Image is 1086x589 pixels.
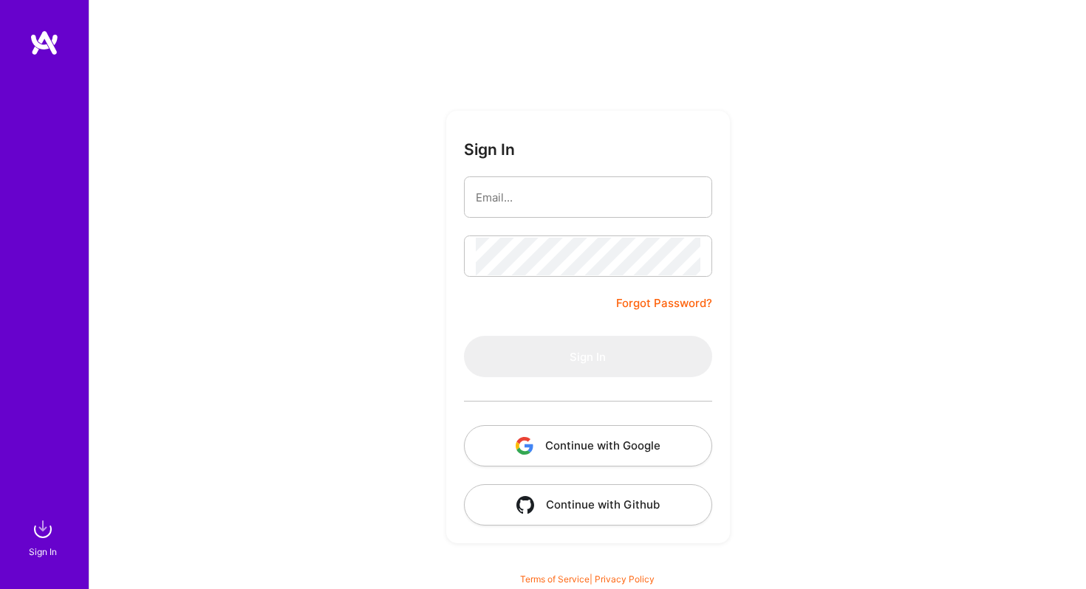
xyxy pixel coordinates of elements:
a: Forgot Password? [616,294,712,312]
img: icon [516,437,533,455]
a: Privacy Policy [595,573,655,585]
h3: Sign In [464,140,515,159]
span: | [520,573,655,585]
img: icon [516,496,534,514]
button: Sign In [464,336,712,377]
img: logo [30,30,59,56]
div: © 2025 ATeams Inc., All rights reserved. [89,545,1086,582]
button: Continue with Github [464,484,712,526]
input: Email... [476,179,700,216]
a: sign inSign In [31,514,58,559]
div: Sign In [29,544,57,559]
a: Terms of Service [520,573,590,585]
img: sign in [28,514,58,544]
button: Continue with Google [464,425,712,466]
